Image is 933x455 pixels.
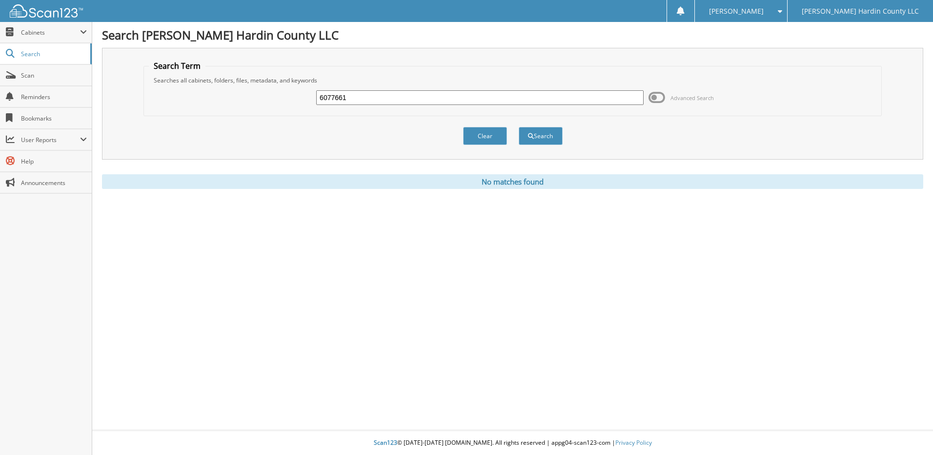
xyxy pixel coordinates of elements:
[21,28,80,37] span: Cabinets
[149,61,205,71] legend: Search Term
[615,438,652,447] a: Privacy Policy
[519,127,563,145] button: Search
[21,71,87,80] span: Scan
[21,157,87,165] span: Help
[102,27,923,43] h1: Search [PERSON_NAME] Hardin County LLC
[374,438,397,447] span: Scan123
[709,8,764,14] span: [PERSON_NAME]
[149,76,876,84] div: Searches all cabinets, folders, files, metadata, and keywords
[21,179,87,187] span: Announcements
[670,94,714,102] span: Advanced Search
[92,431,933,455] div: © [DATE]-[DATE] [DOMAIN_NAME]. All rights reserved | appg04-scan123-com |
[21,114,87,123] span: Bookmarks
[463,127,507,145] button: Clear
[802,8,919,14] span: [PERSON_NAME] Hardin County LLC
[10,4,83,18] img: scan123-logo-white.svg
[21,50,85,58] span: Search
[884,408,933,455] iframe: Chat Widget
[21,93,87,101] span: Reminders
[21,136,80,144] span: User Reports
[102,174,923,189] div: No matches found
